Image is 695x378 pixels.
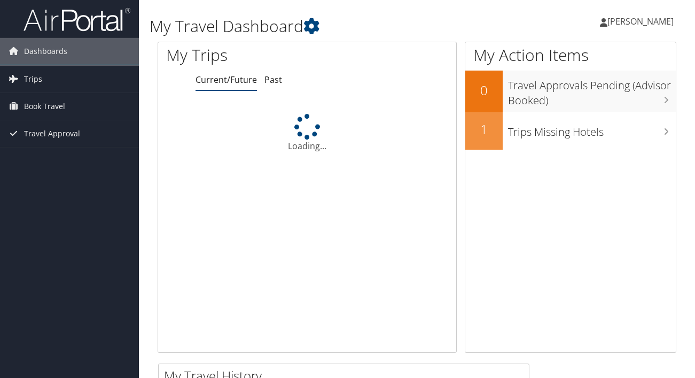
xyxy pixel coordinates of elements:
div: Loading... [158,114,456,152]
h2: 0 [465,81,503,99]
h1: My Trips [166,44,324,66]
a: 0Travel Approvals Pending (Advisor Booked) [465,71,676,112]
a: Current/Future [196,74,257,86]
span: Dashboards [24,38,67,65]
h1: My Action Items [465,44,676,66]
h3: Travel Approvals Pending (Advisor Booked) [508,73,676,108]
a: 1Trips Missing Hotels [465,112,676,150]
span: [PERSON_NAME] [607,16,674,27]
h3: Trips Missing Hotels [508,119,676,140]
h2: 1 [465,120,503,138]
a: [PERSON_NAME] [600,5,684,37]
span: Book Travel [24,93,65,120]
a: Past [264,74,282,86]
span: Travel Approval [24,120,80,147]
img: airportal-logo.png [24,7,130,32]
h1: My Travel Dashboard [150,15,506,37]
span: Trips [24,66,42,92]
